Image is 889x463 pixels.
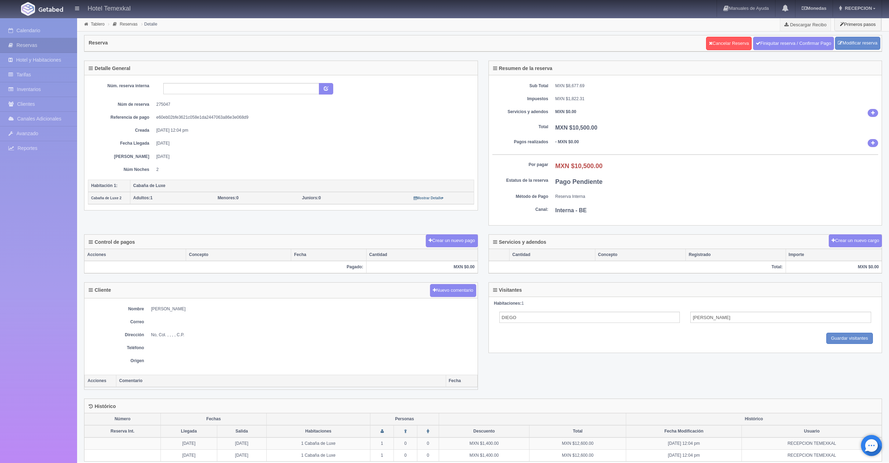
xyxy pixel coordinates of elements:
[291,249,366,261] th: Fecha
[88,332,144,338] dt: Dirección
[492,139,548,145] dt: Pagos realizados
[218,195,236,200] strong: Menores:
[151,332,474,338] dd: No, Col. , , , , C.P.
[426,234,478,247] button: Crear un nuevo pago
[529,450,626,462] td: MXN $12,600.00
[266,450,370,462] td: 1 Cabaña de Luxe
[93,83,149,89] dt: Núm. reserva interna
[21,2,35,16] img: Getabed
[366,261,477,273] th: MXN $0.00
[494,301,522,306] strong: Habitaciones:
[370,450,394,462] td: 1
[742,450,882,462] td: RECEPCION TEMEXKAL
[39,7,63,12] img: Getabed
[742,437,882,450] td: RECEPCION TEMEXKAL
[151,306,474,312] dd: [PERSON_NAME]
[91,22,104,27] a: Tablero
[834,18,881,31] button: Primeros pasos
[366,249,477,261] th: Cantidad
[133,195,150,200] strong: Adultos:
[843,6,872,11] span: RECEPCION
[626,413,882,425] th: Histórico
[217,450,266,462] td: [DATE]
[555,125,597,131] b: MXN $10,500.00
[786,261,882,273] th: MXN $0.00
[266,425,370,437] th: Habitaciones
[439,425,529,437] th: Descuento
[91,183,117,188] b: Habitación 1:
[370,437,394,450] td: 1
[430,284,476,297] button: Nuevo comentario
[555,109,576,114] b: MXN $0.00
[439,450,529,462] td: MXN $1,400.00
[156,154,469,160] dd: [DATE]
[786,249,882,261] th: Importe
[93,127,149,133] dt: Creada
[446,375,477,387] th: Fecha
[93,102,149,108] dt: Núm de reserva
[84,249,186,261] th: Acciones
[626,450,741,462] td: [DATE] 12:04 pm
[84,413,161,425] th: Número
[266,437,370,450] td: 1 Cabaña de Luxe
[370,413,439,425] th: Personas
[686,249,786,261] th: Registrado
[753,37,834,50] a: Finiquitar reserva / Confirmar Pago
[835,37,880,50] a: Modificar reserva
[394,450,417,462] td: 0
[161,425,217,437] th: Llegada
[88,306,144,312] dt: Nombre
[130,180,474,192] th: Cabaña de Luxe
[595,249,686,261] th: Concepto
[217,437,266,450] td: [DATE]
[706,37,752,50] a: Cancelar Reserva
[302,195,319,200] strong: Juniors:
[826,333,873,344] input: Guardar visitantes
[780,18,830,32] a: Descargar Recibo
[93,154,149,160] dt: [PERSON_NAME]
[88,358,144,364] dt: Origen
[489,261,786,273] th: Total:
[829,234,882,247] button: Crear un nuevo cargo
[555,163,603,170] b: MXN $10,500.00
[802,6,826,11] b: Monedas
[529,425,626,437] th: Total
[742,425,882,437] th: Usuario
[555,96,878,102] dd: MXN $1,822.31
[161,437,217,450] td: [DATE]
[413,195,444,200] a: Mostrar Detalle
[394,437,417,450] td: 0
[89,40,108,46] h4: Reserva
[492,83,548,89] dt: Sub Total
[218,195,239,200] span: 0
[492,207,548,213] dt: Canal:
[626,425,741,437] th: Fecha Modificación
[555,178,603,185] b: Pago Pendiente
[93,140,149,146] dt: Fecha Llegada
[89,240,135,245] h4: Control de pagos
[499,312,680,323] input: Nombre del Adulto
[555,194,878,200] dd: Reserva Interna
[156,167,469,173] dd: 2
[494,300,877,306] div: 1
[91,196,122,200] small: Cabaña de Luxe 2
[493,288,522,293] h4: Visitantes
[84,425,161,437] th: Reserva Int.
[493,66,553,71] h4: Resumen de la reserva
[156,102,469,108] dd: 275047
[93,115,149,120] dt: Referencia de pago
[417,437,439,450] td: 0
[88,345,144,351] dt: Teléfono
[492,178,548,184] dt: Estatus de la reserva
[439,437,529,450] td: MXN $1,400.00
[555,207,587,213] b: Interna - BE
[89,288,111,293] h4: Cliente
[89,66,130,71] h4: Detalle General
[492,124,548,130] dt: Total
[89,404,116,409] h4: Histórico
[417,450,439,462] td: 0
[492,109,548,115] dt: Servicios y adendos
[156,115,469,120] dd: e60eb02bfe3621c058e1da2447063a86e3e068d9
[555,139,579,144] b: - MXN $0.00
